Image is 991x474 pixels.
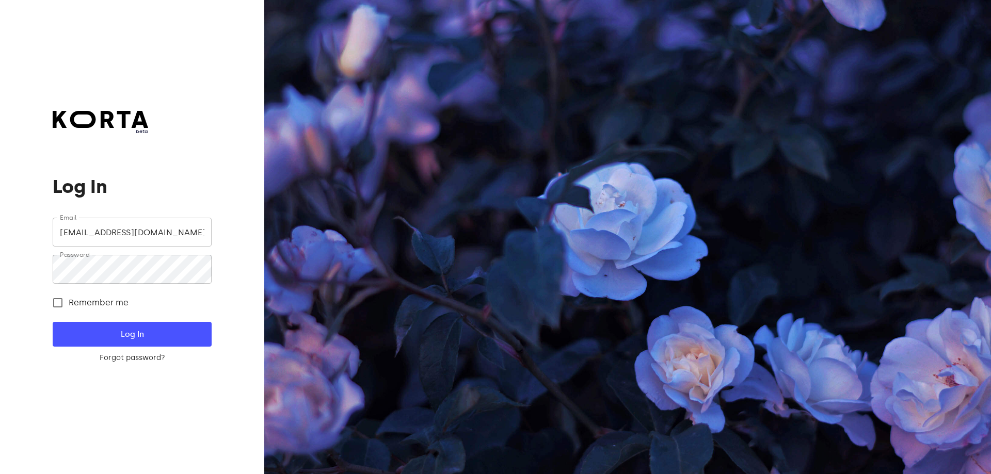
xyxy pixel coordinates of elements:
[53,128,148,135] span: beta
[53,353,211,363] a: Forgot password?
[53,176,211,197] h1: Log In
[53,322,211,347] button: Log In
[69,328,195,341] span: Log In
[53,111,148,128] img: Korta
[53,111,148,135] a: beta
[69,297,129,309] span: Remember me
